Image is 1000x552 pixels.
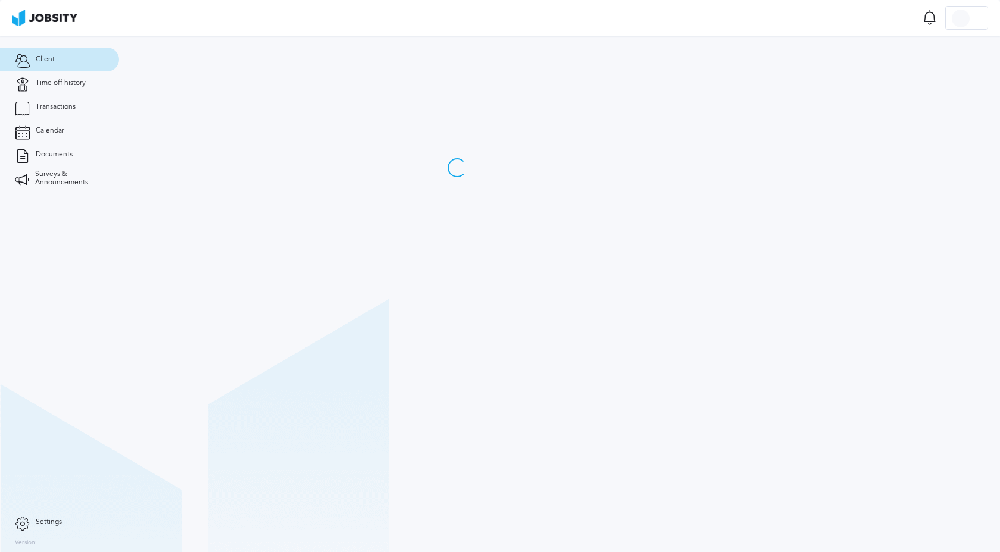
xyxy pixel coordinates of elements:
[12,10,77,26] img: ab4bad089aa723f57921c736e9817d99.png
[36,79,86,87] span: Time off history
[15,540,37,547] label: Version:
[36,127,64,135] span: Calendar
[36,150,73,159] span: Documents
[35,170,104,187] span: Surveys & Announcements
[36,103,76,111] span: Transactions
[36,518,62,526] span: Settings
[36,55,55,64] span: Client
